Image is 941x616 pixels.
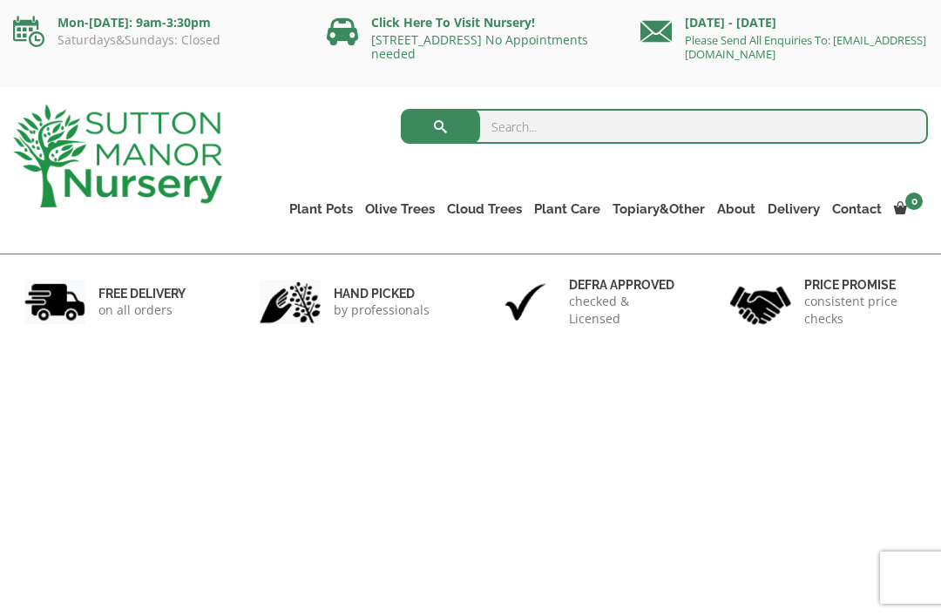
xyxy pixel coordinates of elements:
a: Contact [826,197,888,221]
img: 1.jpg [24,280,85,324]
input: Search... [401,109,928,144]
a: Click Here To Visit Nursery! [371,14,535,30]
a: [STREET_ADDRESS] No Appointments needed [371,31,588,62]
h6: Defra approved [569,277,681,293]
h6: FREE DELIVERY [98,286,186,301]
h6: Price promise [804,277,917,293]
p: checked & Licensed [569,293,681,328]
img: 3.jpg [495,280,556,324]
a: Plant Care [528,197,606,221]
a: Plant Pots [283,197,359,221]
a: Delivery [762,197,826,221]
img: 2.jpg [260,280,321,324]
a: Topiary&Other [606,197,711,221]
a: About [711,197,762,221]
a: Cloud Trees [441,197,528,221]
p: by professionals [334,301,430,319]
img: logo [13,105,222,207]
span: 0 [905,193,923,210]
a: Olive Trees [359,197,441,221]
a: Please Send All Enquiries To: [EMAIL_ADDRESS][DOMAIN_NAME] [685,32,926,62]
p: [DATE] - [DATE] [640,12,928,33]
p: Saturdays&Sundays: Closed [13,33,301,47]
a: 0 [888,197,928,221]
p: on all orders [98,301,186,319]
h6: hand picked [334,286,430,301]
p: Mon-[DATE]: 9am-3:30pm [13,12,301,33]
img: 4.jpg [730,275,791,328]
p: consistent price checks [804,293,917,328]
